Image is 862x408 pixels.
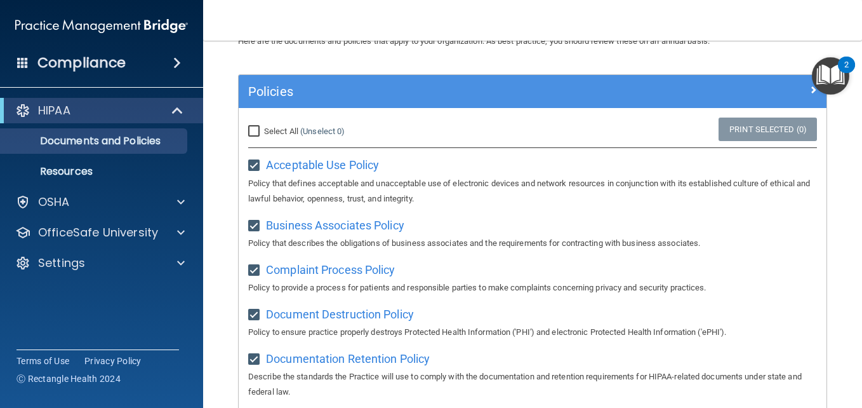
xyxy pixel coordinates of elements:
h5: Policies [248,85,670,99]
p: Describe the standards the Practice will use to comply with the documentation and retention requi... [248,369,817,400]
p: Settings [38,255,85,271]
span: Acceptable Use Policy [266,158,379,172]
h4: Compliance [37,54,126,72]
span: Complaint Process Policy [266,263,395,276]
a: Print Selected (0) [719,118,817,141]
span: Documentation Retention Policy [266,352,430,365]
p: Policy to ensure practice properly destroys Protected Health Information ('PHI') and electronic P... [248,325,817,340]
a: Terms of Use [17,355,69,367]
div: 2 [844,65,849,81]
span: Document Destruction Policy [266,308,414,321]
p: Documents and Policies [8,135,182,147]
span: Select All [264,126,298,136]
img: PMB logo [15,13,188,39]
a: OSHA [15,194,185,210]
span: Here are the documents and policies that apply to your organization. As best practice, you should... [238,36,710,46]
a: (Unselect 0) [300,126,345,136]
a: Settings [15,255,185,271]
a: Privacy Policy [84,355,142,367]
input: Select All (Unselect 0) [248,126,263,137]
a: OfficeSafe University [15,225,185,240]
p: OSHA [38,194,70,210]
p: Policy that describes the obligations of business associates and the requirements for contracting... [248,236,817,251]
iframe: Drift Widget Chat Controller [642,318,847,369]
a: HIPAA [15,103,184,118]
button: Open Resource Center, 2 new notifications [812,57,849,95]
p: OfficeSafe University [38,225,158,240]
a: Policies [248,81,817,102]
p: Policy that defines acceptable and unacceptable use of electronic devices and network resources i... [248,176,817,207]
span: Ⓒ Rectangle Health 2024 [17,372,121,385]
p: HIPAA [38,103,70,118]
p: Resources [8,165,182,178]
p: Policy to provide a process for patients and responsible parties to make complaints concerning pr... [248,280,817,296]
span: Business Associates Policy [266,219,404,232]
